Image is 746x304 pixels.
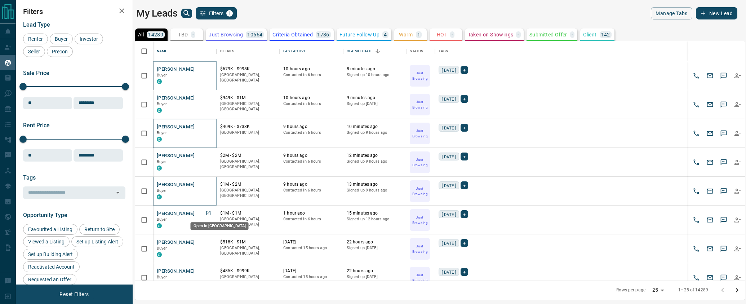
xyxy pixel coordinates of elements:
button: Email [705,272,715,283]
p: 1736 [317,32,329,37]
div: Last Active [280,41,343,61]
span: Buyer [157,159,167,164]
div: Seller [23,46,45,57]
button: [PERSON_NAME] [157,181,195,188]
span: [DATE] [441,153,457,160]
svg: Email [706,274,714,281]
p: Just Browsing [410,243,429,254]
h2: Filters [23,7,125,16]
button: Reallocate [732,272,743,283]
p: 142 [601,32,610,37]
span: Buyer [52,36,70,42]
div: Tags [439,41,448,61]
span: Investor [77,36,101,42]
p: 4 [384,32,387,37]
div: + [461,124,468,132]
span: Reactivated Account [26,264,77,270]
span: Set up Listing Alert [74,239,121,244]
div: Investor [75,34,103,44]
div: Precon [47,46,73,57]
button: Filters1 [196,7,237,19]
svg: Email [706,101,714,108]
button: Reallocate [732,157,743,168]
svg: Reallocate [734,274,741,281]
span: Buyer [157,217,167,222]
p: - [572,32,573,37]
button: [PERSON_NAME] [157,95,195,102]
button: Call [691,272,702,283]
p: Just Browsing [410,128,429,139]
span: + [463,268,466,276]
span: Requested an Offer [26,277,74,282]
button: Reallocate [732,70,743,81]
button: SMS [718,70,729,81]
span: Renter [26,36,45,42]
p: Signed up 10 hours ago [347,72,403,78]
div: Requested an Offer [23,274,76,285]
button: Email [705,99,715,110]
p: Signed up [DATE] [347,101,403,107]
p: $1M - $1M [220,210,276,216]
p: 1 [417,32,420,37]
button: [PERSON_NAME] [157,210,195,217]
p: Just Browsing [410,186,429,197]
svg: Call [693,188,700,195]
p: $409K - $733K [220,124,276,130]
p: Just Browsing [209,32,243,37]
div: Status [410,41,423,61]
div: Favourited a Listing [23,224,77,235]
span: [DATE] [441,124,457,131]
span: + [463,239,466,247]
span: + [463,66,466,74]
svg: Reallocate [734,101,741,108]
div: condos.ca [157,137,162,142]
p: - [452,32,453,37]
p: 15 minutes ago [347,210,403,216]
span: [DATE] [441,211,457,218]
p: Just Browsing [410,157,429,168]
p: Contacted in 6 hours [283,130,339,136]
button: SMS [718,128,729,139]
svg: Email [706,72,714,79]
button: Reallocate [732,99,743,110]
svg: Email [706,216,714,224]
button: Sort [373,46,383,56]
button: Call [691,243,702,254]
svg: Sms [720,159,727,166]
button: Reallocate [732,186,743,197]
span: Favourited a Listing [26,226,75,232]
svg: Sms [720,72,727,79]
svg: Email [706,245,714,252]
span: [DATE] [441,95,457,102]
span: Buyer [157,246,167,251]
div: Reactivated Account [23,261,80,272]
p: Just Browsing [410,215,429,225]
div: condos.ca [157,108,162,113]
div: + [461,181,468,189]
button: Go to next page [730,283,744,298]
span: Buyer [157,131,167,135]
span: Buyer [157,102,167,106]
p: Signed up [DATE] [347,245,403,251]
span: Buyer [157,73,167,78]
span: 1 [227,11,232,16]
p: 22 hours ago [347,268,403,274]
p: Just Browsing [410,99,429,110]
p: Criteria Obtained [272,32,313,37]
div: condos.ca [157,166,162,171]
svg: Reallocate [734,130,741,137]
p: $1M - $2M [220,181,276,188]
svg: Email [706,159,714,166]
p: Signed up 9 hours ago [347,130,403,136]
svg: Call [693,216,700,224]
span: Lead Type [23,21,50,28]
div: Name [157,41,168,61]
button: search button [181,9,192,18]
div: 25 [649,285,667,295]
div: Buyer [50,34,73,44]
a: Open in New Tab [204,208,213,218]
p: [GEOGRAPHIC_DATA] [220,130,276,136]
svg: Call [693,72,700,79]
div: + [461,239,468,247]
button: Reallocate [732,215,743,225]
